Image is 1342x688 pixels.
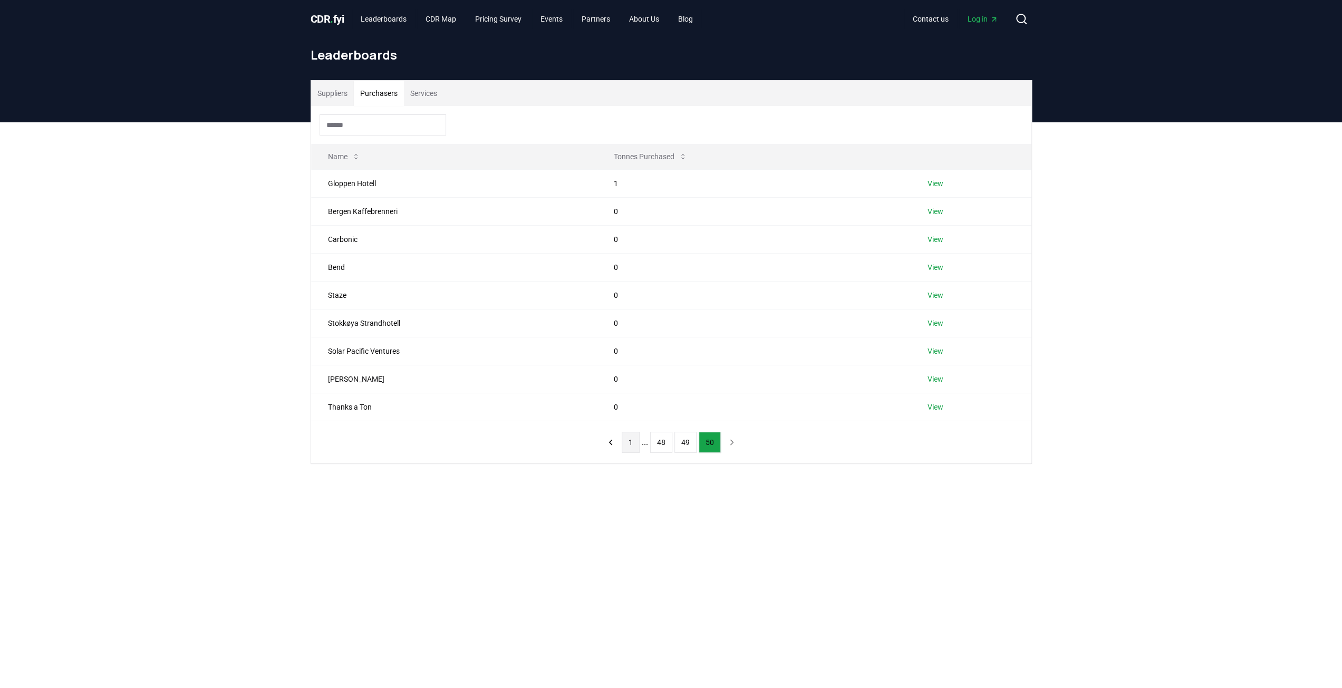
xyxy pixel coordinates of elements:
[642,436,648,449] li: ...
[597,225,911,253] td: 0
[597,253,911,281] td: 0
[330,13,333,25] span: .
[573,9,619,28] a: Partners
[311,13,344,25] span: CDR fyi
[699,432,721,453] button: 50
[605,146,696,167] button: Tonnes Purchased
[928,346,943,356] a: View
[670,9,701,28] a: Blog
[904,9,1007,28] nav: Main
[959,9,1007,28] a: Log in
[928,206,943,217] a: View
[311,225,597,253] td: Carbonic
[928,178,943,189] a: View
[311,337,597,365] td: Solar Pacific Ventures
[968,14,998,24] span: Log in
[622,432,640,453] button: 1
[928,318,943,328] a: View
[602,432,620,453] button: previous page
[417,9,465,28] a: CDR Map
[597,393,911,421] td: 0
[311,281,597,309] td: Staze
[311,309,597,337] td: Stokkøya Strandhotell
[597,365,911,393] td: 0
[311,46,1032,63] h1: Leaderboards
[597,197,911,225] td: 0
[311,253,597,281] td: Bend
[352,9,701,28] nav: Main
[354,81,404,106] button: Purchasers
[674,432,697,453] button: 49
[928,262,943,273] a: View
[650,432,672,453] button: 48
[597,309,911,337] td: 0
[928,234,943,245] a: View
[311,169,597,197] td: Gloppen Hotell
[928,402,943,412] a: View
[467,9,530,28] a: Pricing Survey
[320,146,369,167] button: Name
[311,197,597,225] td: Bergen Kaffebrenneri
[311,393,597,421] td: Thanks a Ton
[928,374,943,384] a: View
[621,9,668,28] a: About Us
[311,365,597,393] td: [PERSON_NAME]
[404,81,443,106] button: Services
[904,9,957,28] a: Contact us
[597,169,911,197] td: 1
[928,290,943,301] a: View
[532,9,571,28] a: Events
[352,9,415,28] a: Leaderboards
[311,12,344,26] a: CDR.fyi
[597,281,911,309] td: 0
[311,81,354,106] button: Suppliers
[597,337,911,365] td: 0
